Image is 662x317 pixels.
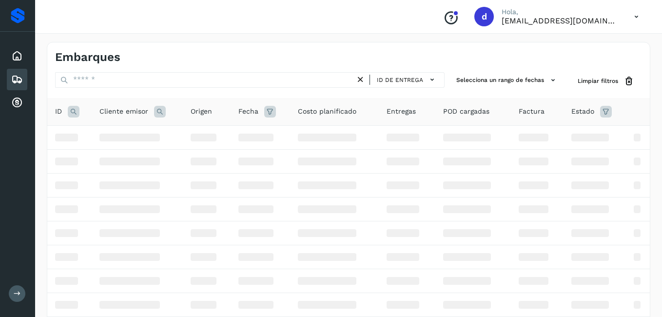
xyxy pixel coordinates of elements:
[7,69,27,90] div: Embarques
[7,92,27,114] div: Cuentas por cobrar
[55,50,120,64] h4: Embarques
[578,77,618,85] span: Limpiar filtros
[443,106,489,117] span: POD cargadas
[519,106,545,117] span: Factura
[99,106,148,117] span: Cliente emisor
[377,76,423,84] span: ID de entrega
[502,16,619,25] p: dcordero@grupoterramex.com
[191,106,212,117] span: Origen
[55,106,62,117] span: ID
[570,72,642,90] button: Limpiar filtros
[298,106,356,117] span: Costo planificado
[571,106,594,117] span: Estado
[452,72,562,88] button: Selecciona un rango de fechas
[7,45,27,67] div: Inicio
[502,8,619,16] p: Hola,
[387,106,416,117] span: Entregas
[374,73,440,87] button: ID de entrega
[238,106,258,117] span: Fecha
